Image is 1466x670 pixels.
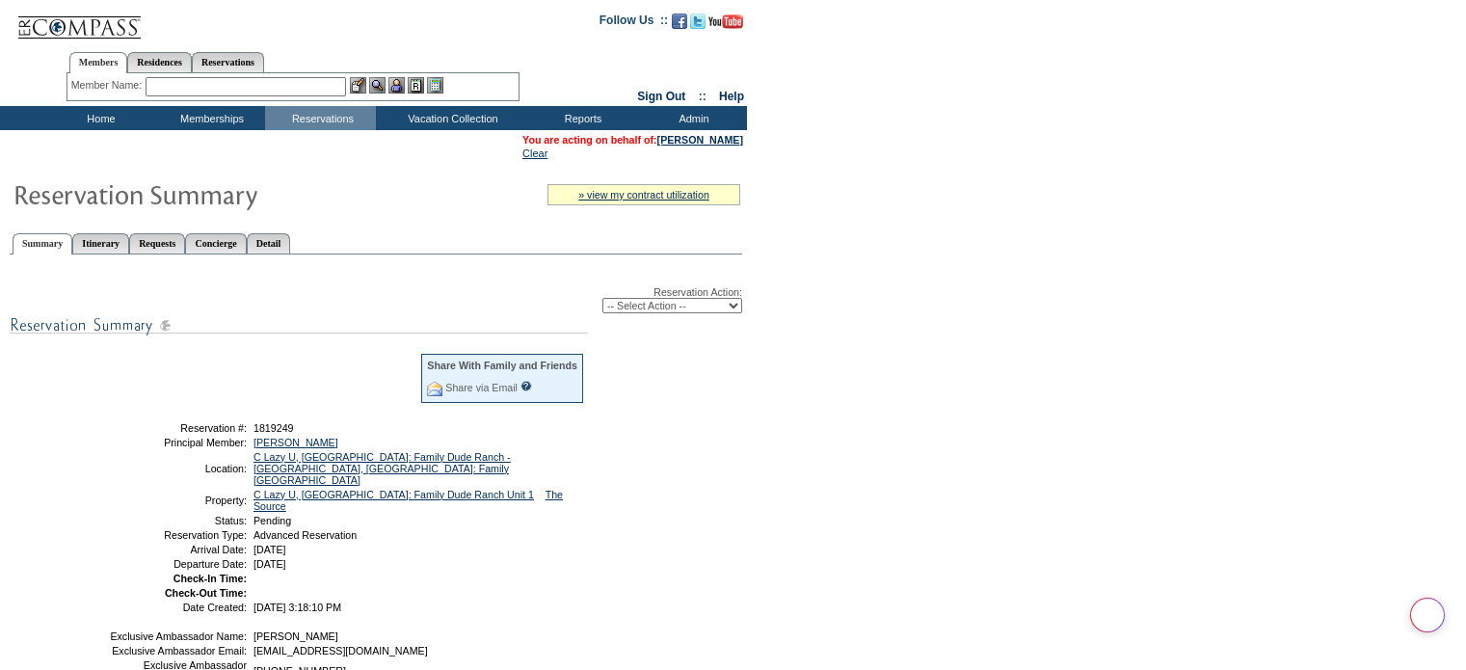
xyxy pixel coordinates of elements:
[388,77,405,94] img: Impersonate
[578,189,709,201] a: » view my contract utilization
[109,645,247,657] td: Exclusive Ambassador Email:
[71,77,146,94] div: Member Name:
[636,106,747,130] td: Admin
[672,13,687,29] img: Become our fan on Facebook
[127,52,192,72] a: Residences
[154,106,265,130] td: Memberships
[185,233,246,254] a: Concierge
[109,630,247,642] td: Exclusive Ambassador Name:
[13,233,72,255] a: Summary
[408,77,424,94] img: Reservations
[376,106,525,130] td: Vacation Collection
[10,313,588,337] img: subTtlResSummary.gif
[699,90,706,103] span: ::
[265,106,376,130] td: Reservations
[13,174,398,213] img: Reservaton Summary
[247,233,291,254] a: Detail
[109,544,247,555] td: Arrival Date:
[253,451,511,486] a: C Lazy U, [GEOGRAPHIC_DATA]: Family Dude Ranch - [GEOGRAPHIC_DATA], [GEOGRAPHIC_DATA]: Family [GE...
[253,630,338,642] span: [PERSON_NAME]
[690,19,706,31] a: Follow us on Twitter
[253,489,534,500] a: C Lazy U, [GEOGRAPHIC_DATA]: Family Dude Ranch Unit 1
[525,106,636,130] td: Reports
[109,515,247,526] td: Status:
[427,360,577,371] div: Share With Family and Friends
[719,90,744,103] a: Help
[109,558,247,570] td: Departure Date:
[708,19,743,31] a: Subscribe to our YouTube Channel
[253,489,563,512] a: The Source
[522,147,547,159] a: Clear
[109,529,247,541] td: Reservation Type:
[192,52,264,72] a: Reservations
[253,422,294,434] span: 1819249
[427,77,443,94] img: b_calculator.gif
[253,515,291,526] span: Pending
[253,529,357,541] span: Advanced Reservation
[369,77,386,94] img: View
[350,77,366,94] img: b_edit.gif
[253,602,341,613] span: [DATE] 3:18:10 PM
[520,381,532,391] input: What is this?
[600,12,668,35] td: Follow Us ::
[109,437,247,448] td: Principal Member:
[445,382,518,393] a: Share via Email
[690,13,706,29] img: Follow us on Twitter
[522,134,743,146] span: You are acting on behalf of:
[69,52,128,73] a: Members
[109,602,247,613] td: Date Created:
[10,286,742,313] div: Reservation Action:
[708,14,743,29] img: Subscribe to our YouTube Channel
[165,587,247,599] strong: Check-Out Time:
[109,451,247,486] td: Location:
[109,422,247,434] td: Reservation #:
[72,233,129,254] a: Itinerary
[637,90,685,103] a: Sign Out
[657,134,743,146] a: [PERSON_NAME]
[173,573,247,584] strong: Check-In Time:
[672,19,687,31] a: Become our fan on Facebook
[109,489,247,512] td: Property:
[253,645,428,657] span: [EMAIL_ADDRESS][DOMAIN_NAME]
[253,558,286,570] span: [DATE]
[43,106,154,130] td: Home
[253,544,286,555] span: [DATE]
[129,233,185,254] a: Requests
[253,437,338,448] a: [PERSON_NAME]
